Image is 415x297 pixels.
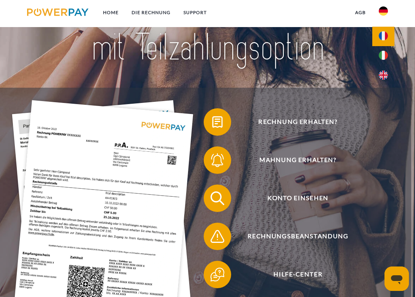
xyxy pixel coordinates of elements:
a: agb [349,6,372,19]
iframe: Schaltfläche zum Öffnen des Messaging-Fensters; Konversation läuft [384,266,409,291]
button: Hilfe-Center [204,261,382,288]
span: Konto einsehen [214,185,382,212]
img: qb_bell.svg [209,151,226,169]
img: qb_help.svg [209,266,226,283]
img: de [379,6,388,16]
a: Konto einsehen [194,183,392,214]
span: Rechnung erhalten? [214,108,382,136]
img: qb_bill.svg [209,113,226,130]
a: DIE RECHNUNG [125,6,177,19]
img: qb_warning.svg [209,228,226,245]
span: Mahnung erhalten? [214,146,382,174]
button: Konto einsehen [204,185,382,212]
span: Hilfe-Center [214,261,382,288]
a: Home [97,6,125,19]
a: Hilfe-Center [194,259,392,290]
img: fr [379,31,388,40]
a: Rechnung erhalten? [194,107,392,137]
button: Rechnung erhalten? [204,108,382,136]
button: Mahnung erhalten? [204,146,382,174]
img: qb_search.svg [209,189,226,207]
img: en [379,71,388,80]
a: Rechnungsbeanstandung [194,221,392,252]
span: Rechnungsbeanstandung [214,223,382,250]
button: Rechnungsbeanstandung [204,223,382,250]
img: it [379,51,388,60]
a: SUPPORT [177,6,213,19]
a: Mahnung erhalten? [194,145,392,175]
img: logo-powerpay.svg [27,8,88,16]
